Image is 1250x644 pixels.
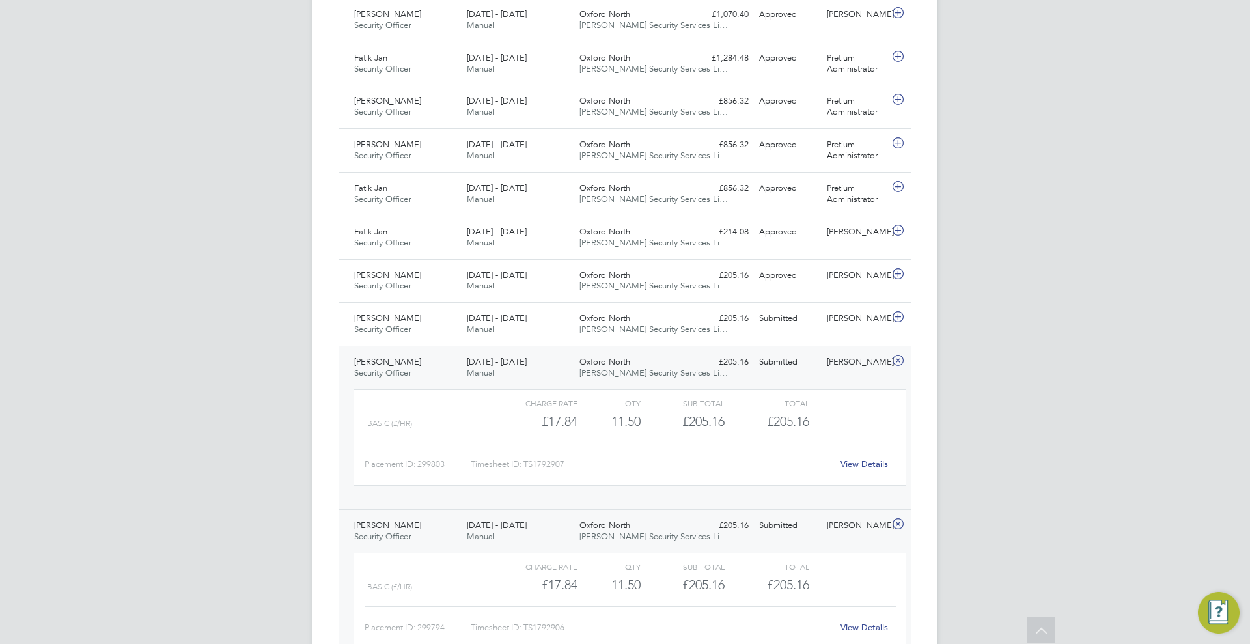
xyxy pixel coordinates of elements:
div: Sub Total [641,559,725,574]
div: Total [725,559,809,574]
span: [PERSON_NAME] Security Services Li… [579,531,728,542]
span: Oxford North [579,139,630,150]
span: [PERSON_NAME] [354,95,421,106]
div: 11.50 [577,574,641,596]
div: Placement ID: 299794 [365,617,471,638]
span: [PERSON_NAME] Security Services Li… [579,20,728,31]
div: Approved [754,265,822,287]
div: Submitted [754,308,822,329]
span: £205.16 [767,413,809,429]
span: Fatik Jan [354,226,387,237]
div: Charge rate [493,559,577,574]
span: [DATE] - [DATE] [467,139,527,150]
div: £1,284.48 [686,48,754,69]
span: [PERSON_NAME] Security Services Li… [579,63,728,74]
div: £205.16 [686,265,754,287]
span: [PERSON_NAME] Security Services Li… [579,367,728,378]
div: Approved [754,48,822,69]
span: Oxford North [579,520,630,531]
div: Charge rate [493,395,577,411]
span: [DATE] - [DATE] [467,270,527,281]
div: Approved [754,4,822,25]
div: £205.16 [641,574,725,596]
span: Security Officer [354,531,411,542]
div: £205.16 [641,411,725,432]
div: Approved [754,91,822,112]
span: Security Officer [354,20,411,31]
span: Oxford North [579,52,630,63]
div: £856.32 [686,91,754,112]
span: [DATE] - [DATE] [467,226,527,237]
span: [PERSON_NAME] Security Services Li… [579,324,728,335]
span: Oxford North [579,313,630,324]
span: Fatik Jan [354,182,387,193]
div: £856.32 [686,178,754,199]
span: Security Officer [354,150,411,161]
span: Basic (£/HR) [367,419,412,428]
div: Submitted [754,515,822,537]
div: [PERSON_NAME] [822,308,889,329]
div: Timesheet ID: TS1792907 [471,454,832,475]
div: Approved [754,134,822,156]
div: [PERSON_NAME] [822,515,889,537]
button: Engage Resource Center [1198,592,1240,634]
span: Security Officer [354,324,411,335]
span: [DATE] - [DATE] [467,520,527,531]
a: View Details [840,458,888,469]
span: Oxford North [579,8,630,20]
div: [PERSON_NAME] [822,221,889,243]
div: £205.16 [686,352,754,373]
span: [PERSON_NAME] [354,356,421,367]
span: [DATE] - [DATE] [467,8,527,20]
span: Security Officer [354,193,411,204]
span: Oxford North [579,182,630,193]
div: £214.08 [686,221,754,243]
span: Manual [467,531,495,542]
div: £205.16 [686,308,754,329]
span: £205.16 [767,577,809,593]
div: £17.84 [493,574,577,596]
span: Manual [467,63,495,74]
span: Security Officer [354,63,411,74]
div: £856.32 [686,134,754,156]
div: Pretium Administrator [822,134,889,167]
span: Manual [467,150,495,161]
div: [PERSON_NAME] [822,265,889,287]
div: Total [725,395,809,411]
div: [PERSON_NAME] [822,352,889,373]
span: Security Officer [354,106,411,117]
span: Manual [467,237,495,248]
span: Manual [467,280,495,291]
a: View Details [840,622,888,633]
div: 11.50 [577,411,641,432]
div: Timesheet ID: TS1792906 [471,617,832,638]
span: [DATE] - [DATE] [467,313,527,324]
span: Basic (£/HR) [367,582,412,591]
div: £205.16 [686,515,754,537]
div: QTY [577,395,641,411]
span: Oxford North [579,270,630,281]
span: Security Officer [354,367,411,378]
span: [PERSON_NAME] Security Services Li… [579,193,728,204]
div: Pretium Administrator [822,178,889,210]
div: Approved [754,221,822,243]
span: Oxford North [579,356,630,367]
span: Manual [467,20,495,31]
div: QTY [577,559,641,574]
span: [PERSON_NAME] Security Services Li… [579,106,728,117]
span: [DATE] - [DATE] [467,95,527,106]
span: Oxford North [579,95,630,106]
span: Manual [467,324,495,335]
div: Pretium Administrator [822,48,889,80]
span: [PERSON_NAME] [354,313,421,324]
div: [PERSON_NAME] [822,4,889,25]
span: Manual [467,367,495,378]
span: [DATE] - [DATE] [467,182,527,193]
span: Security Officer [354,237,411,248]
span: [DATE] - [DATE] [467,356,527,367]
span: [DATE] - [DATE] [467,52,527,63]
div: Sub Total [641,395,725,411]
span: [PERSON_NAME] Security Services Li… [579,237,728,248]
div: £1,070.40 [686,4,754,25]
span: [PERSON_NAME] [354,270,421,281]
